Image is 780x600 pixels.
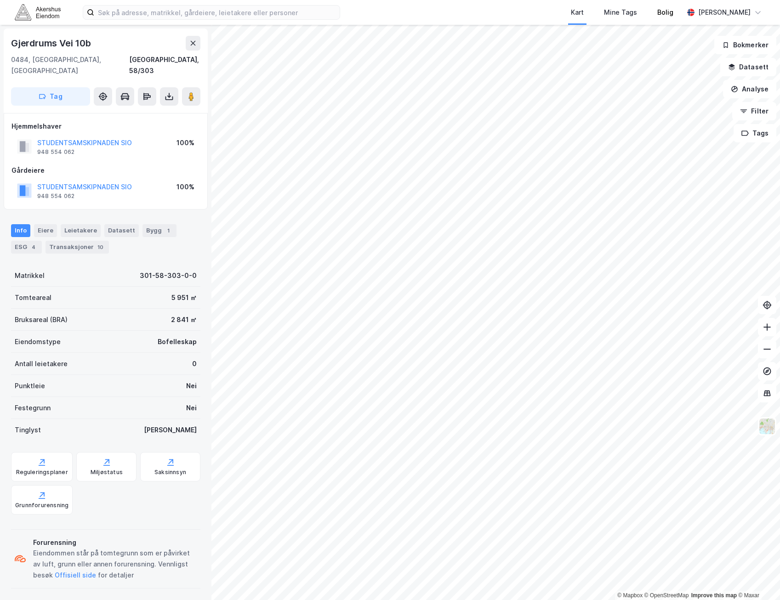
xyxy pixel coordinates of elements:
[644,592,689,599] a: OpenStreetMap
[15,402,51,413] div: Festegrunn
[186,380,197,391] div: Nei
[11,54,129,76] div: 0484, [GEOGRAPHIC_DATA], [GEOGRAPHIC_DATA]
[657,7,673,18] div: Bolig
[720,58,776,76] button: Datasett
[37,192,74,200] div: 948 554 062
[46,241,109,254] div: Transaksjoner
[34,224,57,237] div: Eiere
[16,469,68,476] div: Reguleringsplaner
[732,102,776,120] button: Filter
[15,336,61,347] div: Eiendomstype
[15,270,45,281] div: Matrikkel
[758,418,776,435] img: Z
[15,425,41,436] div: Tinglyst
[11,121,200,132] div: Hjemmelshaver
[142,224,176,237] div: Bygg
[11,165,200,176] div: Gårdeiere
[129,54,200,76] div: [GEOGRAPHIC_DATA], 58/303
[94,6,340,19] input: Søk på adresse, matrikkel, gårdeiere, leietakere eller personer
[11,87,90,106] button: Tag
[176,137,194,148] div: 100%
[192,358,197,369] div: 0
[698,7,751,18] div: [PERSON_NAME]
[15,358,68,369] div: Antall leietakere
[164,226,173,235] div: 1
[734,124,776,142] button: Tags
[604,7,637,18] div: Mine Tags
[29,243,38,252] div: 4
[37,148,74,156] div: 948 554 062
[158,336,197,347] div: Bofelleskap
[33,537,197,548] div: Forurensning
[617,592,643,599] a: Mapbox
[15,380,45,391] div: Punktleie
[104,224,139,237] div: Datasett
[15,292,51,303] div: Tomteareal
[186,402,197,413] div: Nei
[33,548,197,581] div: Eiendommen står på tomtegrunn som er påvirket av luft, grunn eller annen forurensning. Vennligst ...
[154,469,186,476] div: Saksinnsyn
[144,425,197,436] div: [PERSON_NAME]
[734,556,780,600] iframe: Chat Widget
[171,292,197,303] div: 5 951 ㎡
[734,556,780,600] div: Kontrollprogram for chat
[723,80,776,98] button: Analyse
[11,241,42,254] div: ESG
[691,592,737,599] a: Improve this map
[176,181,194,192] div: 100%
[96,243,105,252] div: 10
[140,270,197,281] div: 301-58-303-0-0
[11,36,93,51] div: Gjerdrums Vei 10b
[11,224,30,237] div: Info
[571,7,584,18] div: Kart
[171,314,197,325] div: 2 841 ㎡
[15,314,68,325] div: Bruksareal (BRA)
[15,4,61,20] img: akershus-eiendom-logo.9091f326c980b4bce74ccdd9f866810c.svg
[61,224,101,237] div: Leietakere
[91,469,123,476] div: Miljøstatus
[714,36,776,54] button: Bokmerker
[15,502,68,509] div: Grunnforurensning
